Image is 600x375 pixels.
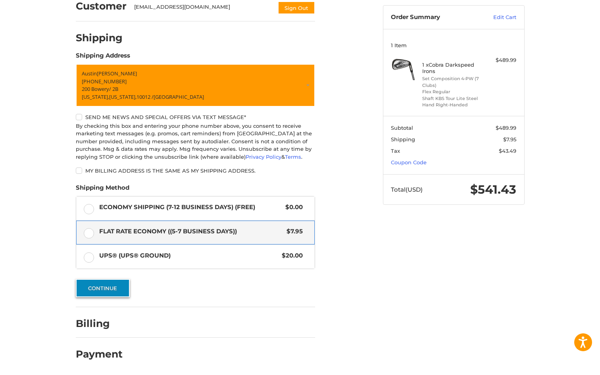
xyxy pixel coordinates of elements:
[82,93,109,100] span: [US_STATE],
[99,227,283,236] span: Flat Rate Economy ((5-7 Business Days))
[76,64,315,107] a: Enter or select a different address
[109,93,137,100] span: [US_STATE],
[76,122,315,161] div: By checking this box and entering your phone number above, you consent to receive marketing text ...
[535,354,600,375] iframe: Google Customer Reviews
[391,159,427,165] a: Coupon Code
[470,182,516,197] span: $541.43
[134,3,270,14] div: [EMAIL_ADDRESS][DOMAIN_NAME]
[76,279,130,297] button: Continue
[422,95,483,102] li: Shaft KBS Tour Lite Steel
[499,148,516,154] span: $43.49
[154,93,204,100] span: [GEOGRAPHIC_DATA]
[76,348,123,360] h2: Payment
[137,93,154,100] span: 10012 /
[285,154,301,160] a: Terms
[283,227,303,236] span: $7.95
[76,51,130,64] legend: Shipping Address
[391,136,415,142] span: Shipping
[476,13,516,21] a: Edit Cart
[99,251,278,260] span: UPS® (UPS® Ground)
[82,78,127,85] span: [PHONE_NUMBER]
[422,102,483,108] li: Hand Right-Handed
[282,203,303,212] span: $0.00
[391,42,516,48] h3: 1 Item
[391,125,413,131] span: Subtotal
[82,70,97,77] span: Austin
[76,317,122,330] h2: Billing
[97,70,137,77] span: [PERSON_NAME]
[76,183,129,196] legend: Shipping Method
[278,251,303,260] span: $20.00
[99,203,282,212] span: Economy Shipping (7-12 Business Days) (Free)
[391,148,400,154] span: Tax
[76,114,315,120] label: Send me news and special offers via text message*
[503,136,516,142] span: $7.95
[422,75,483,88] li: Set Composition 4-PW (7 Clubs)
[76,167,315,174] label: My billing address is the same as my shipping address.
[422,62,483,75] h4: 1 x Cobra Darkspeed Irons
[76,32,123,44] h2: Shipping
[496,125,516,131] span: $489.99
[422,88,483,95] li: Flex Regular
[391,186,423,193] span: Total (USD)
[278,1,315,14] button: Sign Out
[391,13,476,21] h3: Order Summary
[109,85,118,92] span: / 2B
[82,85,109,92] span: 200 Bowery
[246,154,281,160] a: Privacy Policy
[485,56,516,64] div: $489.99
